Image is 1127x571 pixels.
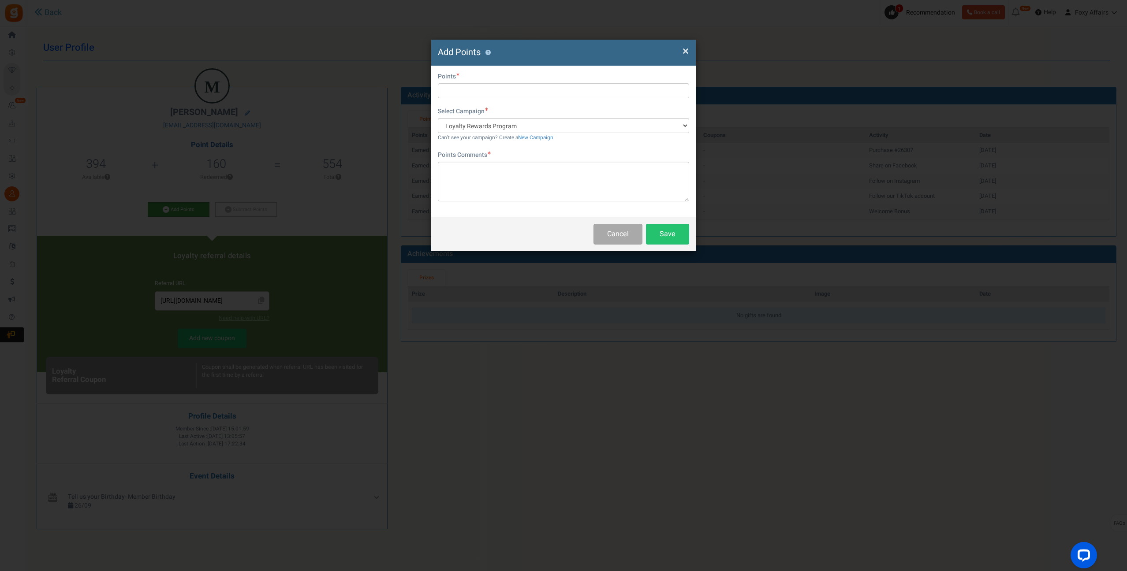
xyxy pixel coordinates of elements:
[438,107,488,116] label: Select Campaign
[438,151,491,159] label: Points Comments
[646,224,689,245] button: Save
[683,43,689,59] span: ×
[438,46,481,59] span: Add Points
[518,134,553,141] a: New Campaign
[438,134,553,141] small: Can't see your campaign? Create a
[485,50,491,56] button: ?
[593,224,642,245] button: Cancel
[438,72,459,81] label: Points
